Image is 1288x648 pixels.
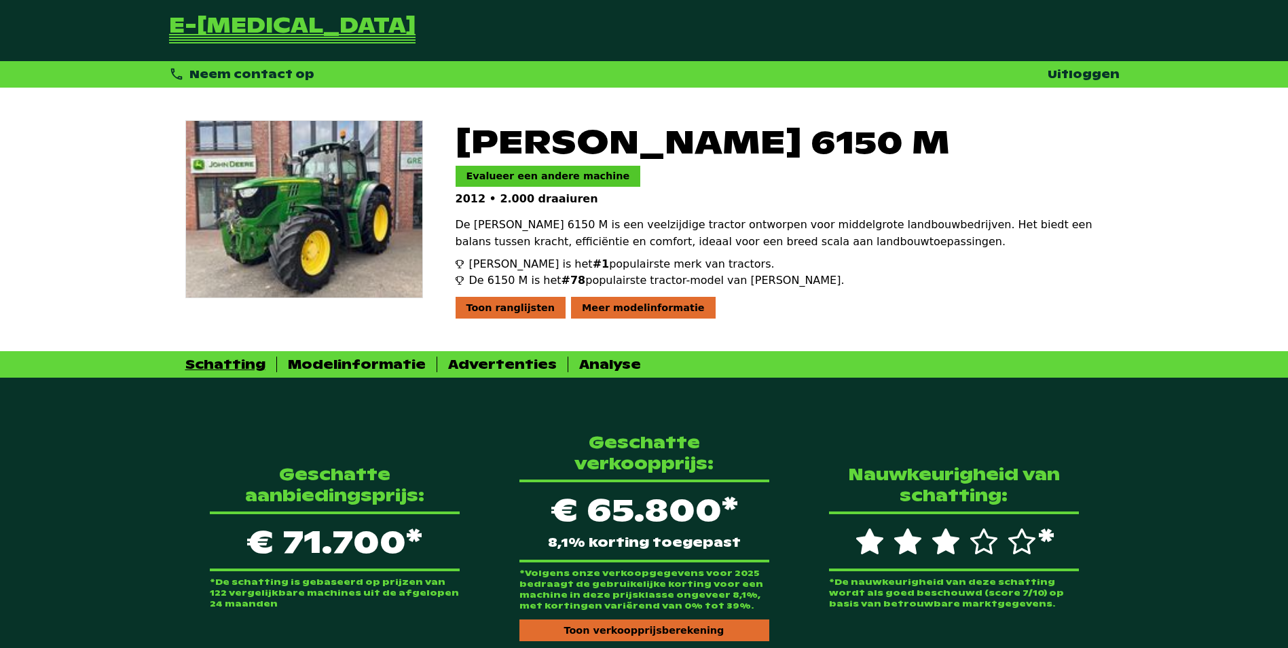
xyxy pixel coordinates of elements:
span: #1 [593,257,610,270]
div: Toon verkoopprijsberekening [519,619,769,641]
p: *De nauwkeurigheid van deze schatting wordt als goed beschouwd (score 7/10) op basis van betrouwb... [829,577,1079,609]
div: Neem contact op [169,67,315,82]
div: Modelinformatie [288,357,426,372]
div: Analyse [579,357,641,372]
p: Geschatte verkoopprijs: [519,432,769,474]
div: Meer modelinformatie [571,297,716,319]
span: De 6150 M is het populairste tractor-model van [PERSON_NAME]. [469,272,845,289]
span: [PERSON_NAME] is het populairste merk van tractors. [469,256,775,272]
div: Schatting [185,357,265,372]
span: [PERSON_NAME] 6150 M [456,120,950,163]
p: De [PERSON_NAME] 6150 M is een veelzijdige tractor ontworpen voor middelgrote landbouwbedrijven. ... [456,216,1103,251]
div: € 65.800* [519,480,769,562]
a: Uitloggen [1048,67,1120,82]
span: 8,1% korting toegepast [548,537,741,549]
p: Geschatte aanbiedingsprijs: [210,464,460,506]
span: #78 [562,274,586,287]
span: Neem contact op [189,67,314,82]
p: € 71.700* [210,511,460,571]
a: Evalueer een andere machine [456,166,641,186]
p: *Volgens onze verkoopgegevens voor 2025 bedraagt de gebruikelijke korting voor een machine in dez... [519,568,769,611]
img: John Deere 6150 M [186,121,422,298]
div: Advertenties [448,357,557,372]
a: Terug naar de startpagina [169,16,416,45]
p: Nauwkeurigheid van schatting: [829,464,1079,506]
div: Toon ranglijsten [456,297,566,319]
p: 2012 • 2.000 draaiuren [456,192,1103,205]
p: *De schatting is gebaseerd op prijzen van 122 vergelijkbare machines uit de afgelopen 24 maanden [210,577,460,609]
